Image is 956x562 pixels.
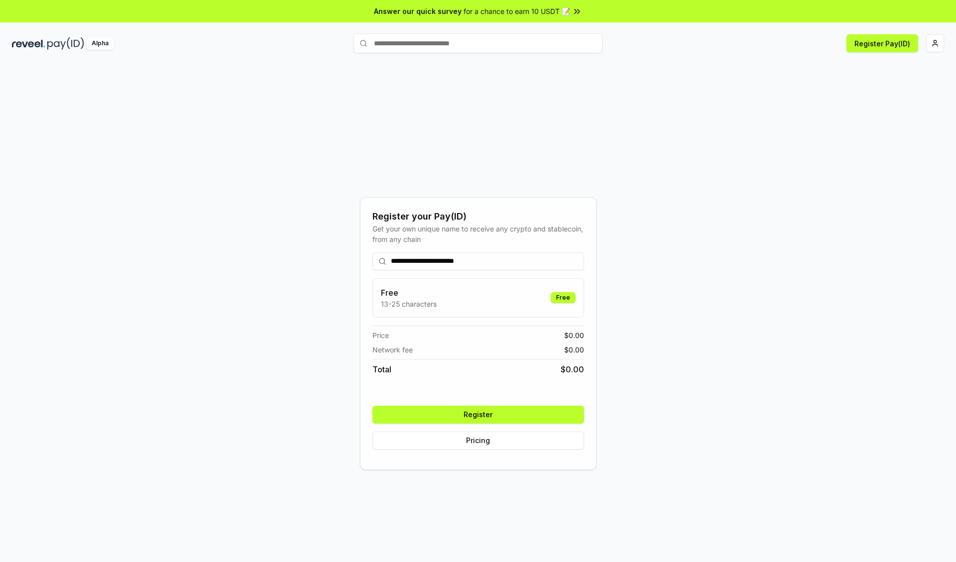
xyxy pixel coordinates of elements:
[372,224,584,244] div: Get your own unique name to receive any crypto and stablecoin, from any chain
[564,344,584,355] span: $ 0.00
[86,37,114,50] div: Alpha
[372,432,584,450] button: Pricing
[372,330,389,340] span: Price
[846,34,918,52] button: Register Pay(ID)
[372,406,584,424] button: Register
[381,287,437,299] h3: Free
[464,6,570,16] span: for a chance to earn 10 USDT 📝
[372,363,391,375] span: Total
[372,210,584,224] div: Register your Pay(ID)
[12,37,45,50] img: reveel_dark
[564,330,584,340] span: $ 0.00
[47,37,84,50] img: pay_id
[561,363,584,375] span: $ 0.00
[374,6,462,16] span: Answer our quick survey
[551,292,576,303] div: Free
[381,299,437,309] p: 13-25 characters
[372,344,413,355] span: Network fee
